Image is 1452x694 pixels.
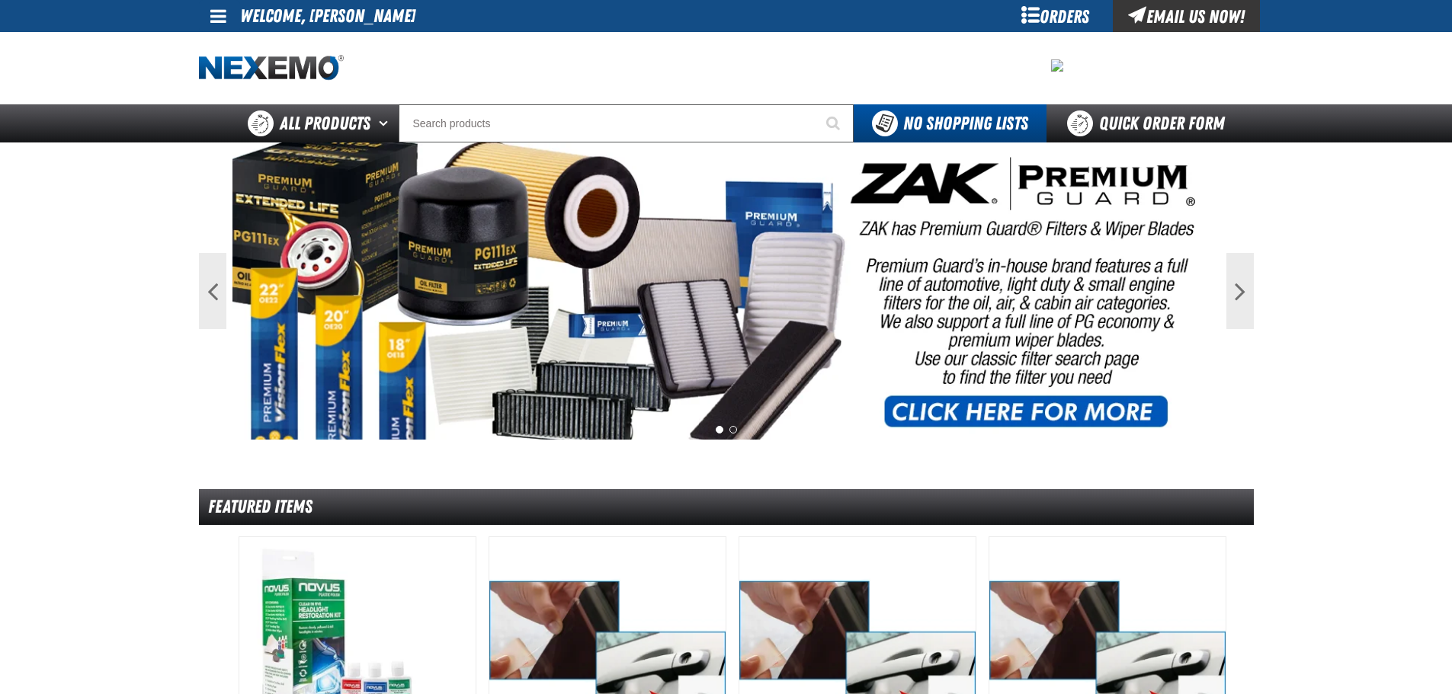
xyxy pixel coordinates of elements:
[232,142,1220,440] img: PG Filters & Wipers
[199,489,1254,525] div: Featured Items
[1226,253,1254,329] button: Next
[729,426,737,433] button: 2 of 2
[716,426,723,433] button: 1 of 2
[1047,104,1253,142] a: Quick Order Form
[199,55,344,82] img: Nexemo logo
[854,104,1047,142] button: You do not have available Shopping Lists. Open to Create a New List
[903,113,1028,134] span: No Shopping Lists
[816,104,854,142] button: Start Searching
[399,104,854,142] input: Search
[280,110,370,137] span: All Products
[199,253,226,329] button: Previous
[1051,59,1063,72] img: 2478c7e4e0811ca5ea97a8c95d68d55a.jpeg
[373,104,399,142] button: Open All Products pages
